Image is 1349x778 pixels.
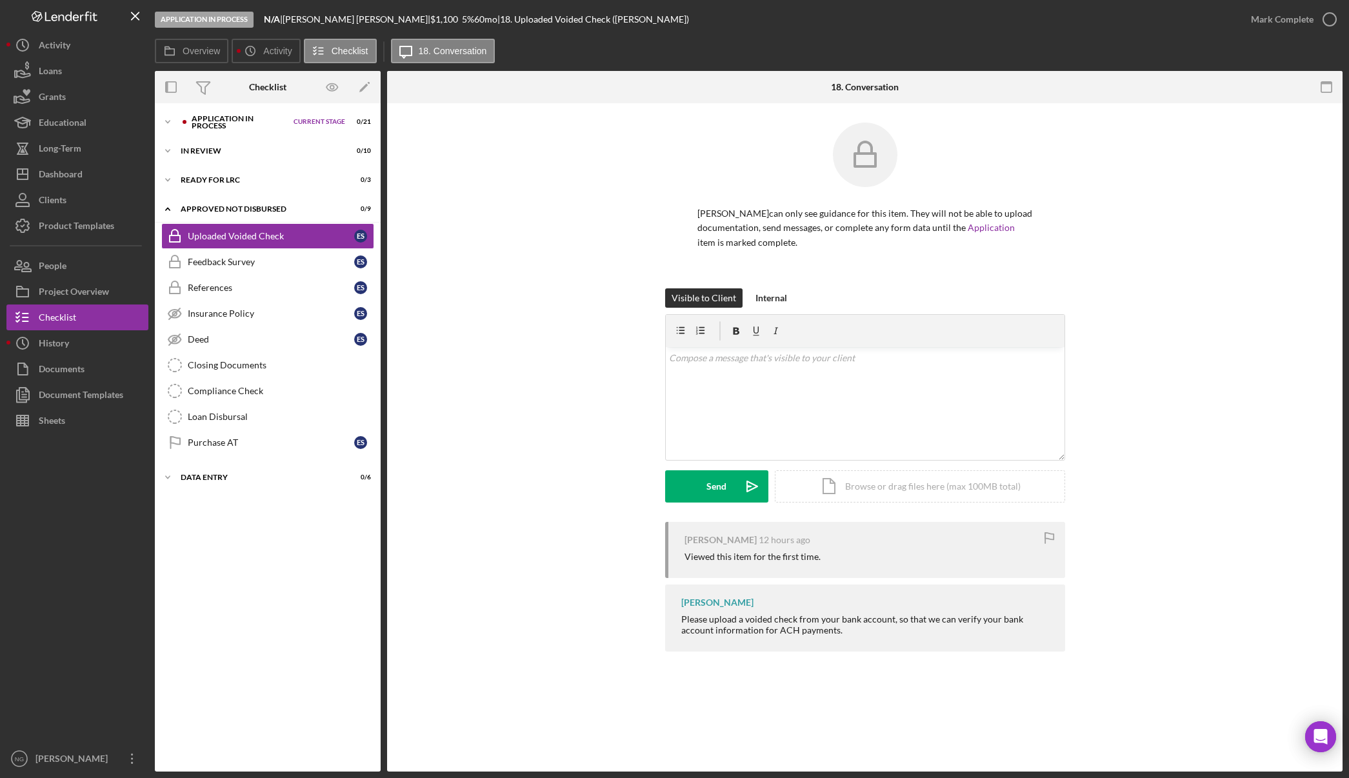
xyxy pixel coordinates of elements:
button: Project Overview [6,279,148,304]
div: Application In Process [155,12,254,28]
label: Checklist [332,46,368,56]
div: [PERSON_NAME] [681,597,754,608]
b: N/A [264,14,280,25]
div: Grants [39,84,66,113]
div: Application In Process [192,115,287,130]
button: Overview [155,39,228,63]
button: Educational [6,110,148,135]
div: Loans [39,58,62,87]
button: Sheets [6,408,148,434]
div: Checklist [39,304,76,334]
label: 18. Conversation [419,46,487,56]
div: In Review [181,147,339,155]
div: Compliance Check [188,386,374,396]
button: People [6,253,148,279]
div: [PERSON_NAME] [PERSON_NAME] | [283,14,430,25]
div: [PERSON_NAME] [684,535,757,545]
button: Documents [6,356,148,382]
text: NG [15,755,24,763]
div: Approved Not Disbursed [181,205,339,213]
div: Educational [39,110,86,139]
div: E S [354,281,367,294]
div: 0 / 9 [348,205,371,213]
div: Deed [188,334,354,344]
span: Current Stage [294,118,345,126]
button: Activity [6,32,148,58]
p: [PERSON_NAME] can only see guidance for this item. They will not be able to upload documentation,... [697,206,1033,250]
div: 0 / 21 [348,118,371,126]
button: Internal [749,288,794,308]
div: Ready for LRC [181,176,339,184]
div: Viewed this item for the first time. [684,552,821,562]
div: Mark Complete [1251,6,1314,32]
button: Product Templates [6,213,148,239]
div: Insurance Policy [188,308,354,319]
button: Long-Term [6,135,148,161]
div: E S [354,230,367,243]
button: Mark Complete [1238,6,1343,32]
label: Overview [183,46,220,56]
div: | 18. Uploaded Voided Check ([PERSON_NAME]) [497,14,689,25]
a: Uploaded Voided CheckES [161,223,374,249]
button: Clients [6,187,148,213]
span: $1,100 [430,14,458,25]
div: References [188,283,354,293]
div: Please upload a voided check from your bank account, so that we can verify your bank account info... [681,614,1052,635]
button: Visible to Client [665,288,743,308]
a: Insurance PolicyES [161,301,374,326]
button: Document Templates [6,382,148,408]
a: Loan Disbursal [161,404,374,430]
div: History [39,330,69,359]
div: E S [354,307,367,320]
div: Documents [39,356,85,385]
a: Compliance Check [161,378,374,404]
button: Checklist [304,39,377,63]
div: Activity [39,32,70,61]
div: Project Overview [39,279,109,308]
button: Grants [6,84,148,110]
div: E S [354,255,367,268]
div: Product Templates [39,213,114,242]
a: Closing Documents [161,352,374,378]
a: Purchase ATES [161,430,374,455]
a: Feedback SurveyES [161,249,374,275]
button: Activity [232,39,300,63]
a: ReferencesES [161,275,374,301]
div: [PERSON_NAME] [32,746,116,775]
a: Application [968,222,1015,233]
div: 60 mo [474,14,497,25]
button: Loans [6,58,148,84]
div: Closing Documents [188,360,374,370]
div: Uploaded Voided Check [188,231,354,241]
div: E S [354,333,367,346]
div: Checklist [249,82,286,92]
div: E S [354,436,367,449]
a: History [6,330,148,356]
label: Activity [263,46,292,56]
div: 0 / 10 [348,147,371,155]
div: Internal [755,288,787,308]
div: Sheets [39,408,65,437]
div: 18. Conversation [831,82,899,92]
div: Data Entry [181,474,339,481]
div: Send [706,470,726,503]
div: Clients [39,187,66,216]
button: Dashboard [6,161,148,187]
div: People [39,253,66,282]
button: NG[PERSON_NAME] [6,746,148,772]
div: Purchase AT [188,437,354,448]
div: 0 / 6 [348,474,371,481]
button: Checklist [6,304,148,330]
div: 0 / 3 [348,176,371,184]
